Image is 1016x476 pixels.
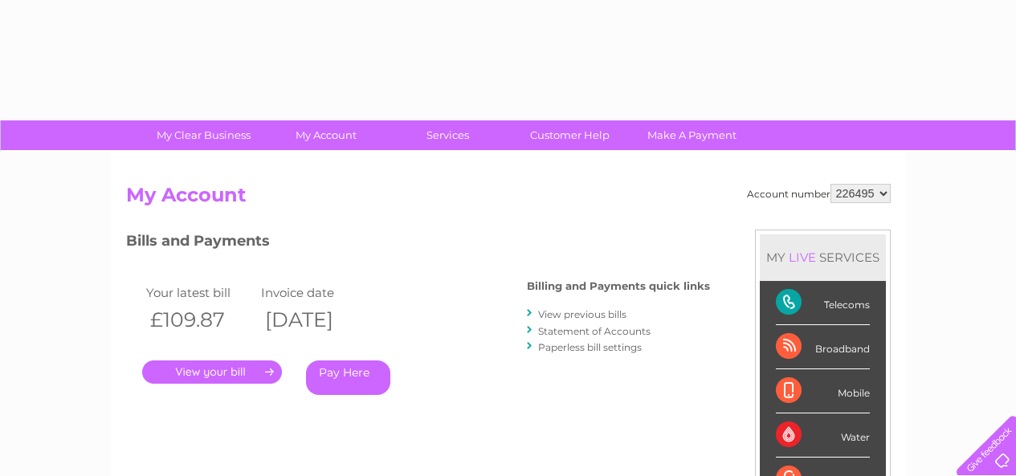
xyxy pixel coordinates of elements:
a: Pay Here [306,360,390,395]
a: My Clear Business [137,120,270,150]
a: Statement of Accounts [538,325,651,337]
h4: Billing and Payments quick links [527,280,710,292]
a: Customer Help [504,120,636,150]
td: Your latest bill [142,282,258,303]
a: Make A Payment [626,120,758,150]
div: MY SERVICES [760,234,886,280]
h2: My Account [126,184,891,214]
div: Account number [747,184,891,203]
td: Invoice date [257,282,373,303]
a: Paperless bill settings [538,341,642,353]
a: My Account [259,120,392,150]
div: Telecoms [776,281,870,325]
h3: Bills and Payments [126,230,710,258]
div: Broadband [776,325,870,369]
th: [DATE] [257,303,373,336]
div: Mobile [776,369,870,413]
div: Water [776,413,870,458]
a: . [142,360,282,384]
a: View previous bills [538,308,626,320]
th: £109.87 [142,303,258,336]
a: Services [382,120,514,150]
div: LIVE [785,250,819,265]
